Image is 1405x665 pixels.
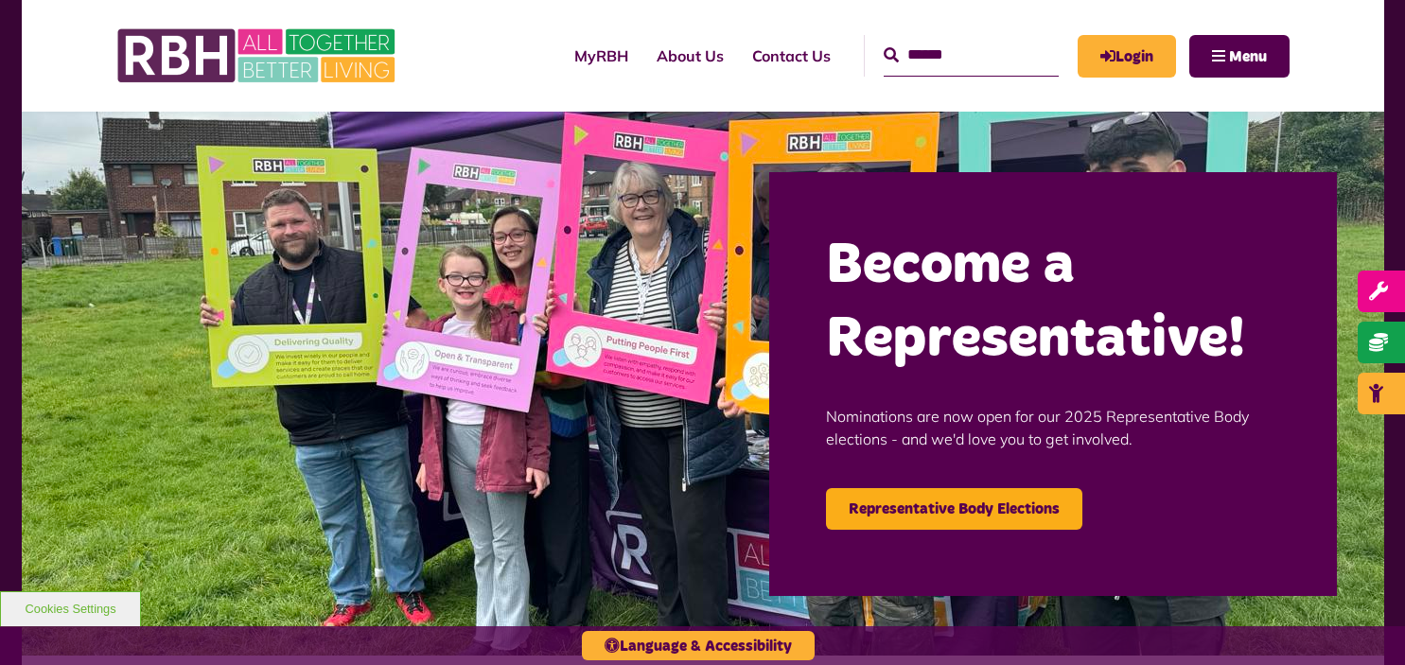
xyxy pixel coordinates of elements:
button: Language & Accessibility [582,631,815,660]
a: Representative Body Elections [826,488,1082,530]
button: Navigation [1189,35,1290,78]
img: RBH [116,19,400,93]
a: MyRBH [1078,35,1176,78]
a: About Us [642,30,738,81]
p: Nominations are now open for our 2025 Representative Body elections - and we'd love you to get in... [826,376,1280,479]
h2: Become a Representative! [826,229,1280,376]
img: Image (22) [22,112,1384,656]
iframe: Netcall Web Assistant for live chat [1320,580,1405,665]
a: MyRBH [560,30,642,81]
a: Contact Us [738,30,845,81]
span: Menu [1229,49,1267,64]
